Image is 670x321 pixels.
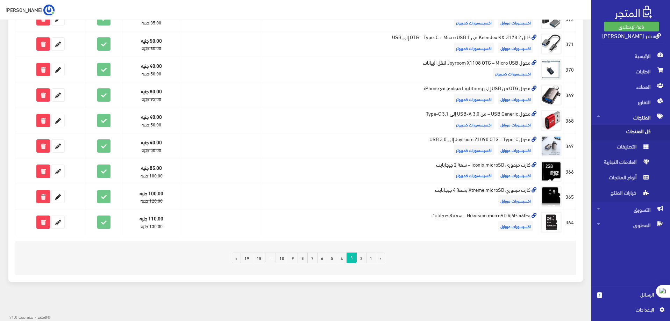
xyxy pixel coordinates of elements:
[564,82,576,108] td: 369
[337,253,347,263] a: 4
[142,18,161,27] strike: 35.00 جنيه
[591,140,670,156] a: التصنيفات
[597,125,650,140] span: كل المنتجات
[253,253,265,263] a: 18
[541,34,562,54] img: kabl-keendex-kx-3178-2-fy-1-otg-type-c-micro-usb-al-usb.jpg
[564,108,576,133] td: 368
[6,5,42,14] span: [PERSON_NAME]
[37,313,47,320] strong: المتجر
[241,253,253,263] a: 19
[541,136,562,156] img: mhol-joyroom-z1090-otg-type-c-al-usb-30.jpg
[564,210,576,235] td: 364
[493,68,533,79] span: اكسيسسورات كمبيوتر
[597,48,664,64] span: الرئيسية
[597,156,650,171] span: العلامات التجارية
[597,64,664,79] span: الطلبات
[498,43,533,53] span: اكسيسورات موبايل
[541,110,562,131] img: mhol-usb-generic-mn-usb-a-30-al-type-c-31.jpg
[597,79,664,94] span: العملاء
[597,291,664,306] a: 1 الرسائل
[498,17,533,28] span: اكسيسورات موبايل
[591,217,670,233] a: المحتوى
[307,253,318,263] a: 7
[288,253,298,263] a: 9
[141,222,163,230] strike: 130.00 جنيه
[142,146,161,154] strike: 50.00 جنيه
[261,133,539,159] td: محول Joyroom Z1090 OTG – Type-C إلى USB 3.0
[3,312,51,321] div: ©
[597,171,650,187] span: أنواع المنتجات
[122,210,181,235] td: 110.00 جنيه
[591,156,670,171] a: العلامات التجارية
[604,22,659,31] a: باقة الإنطلاق
[122,159,181,184] td: 85.00 جنيه
[597,187,650,202] span: خيارات المنتج
[603,306,654,313] span: اﻹعدادات
[298,253,308,263] a: 8
[597,202,664,217] span: التسويق
[122,184,181,210] td: 100.00 جنيه
[564,159,576,184] td: 366
[541,161,562,182] img: kart-mymory-iconix-microsd-saa-2-gygabayt.jpg
[43,5,55,16] img: ...
[261,108,539,133] td: محول USB Generic – من USB-A 3.0 إلى Type-C 3.1
[564,133,576,159] td: 367
[591,110,670,125] a: المنتجات
[597,217,664,233] span: المحتوى
[142,44,161,52] strike: 60.00 جنيه
[356,253,366,263] a: 2
[608,291,654,298] span: الرسائل
[261,184,539,210] td: كارت ميموري Xtreme microSD بسعة 4 جيجابايت
[454,170,494,180] span: اكسيسسورات كمبيوتر
[261,57,539,82] td: محول Joyroom X1108 OTG – Micro USB لنقل البيانات
[564,31,576,57] td: 371
[276,253,288,263] a: 10
[122,108,181,133] td: 40.00 جنيه
[615,6,652,19] img: .
[591,64,670,79] a: الطلبات
[597,292,602,298] span: 1
[141,171,163,180] strike: 100.00 جنيه
[366,253,376,263] a: 1
[498,221,533,231] span: اكسيسورات موبايل
[261,82,539,108] td: محول OTG من USB إلى Lightning متوافق مع iPhone
[564,184,576,210] td: 365
[591,79,670,94] a: العملاء
[597,94,664,110] span: التقارير
[597,140,650,156] span: التصنيفات
[376,253,385,263] a: « السابق
[498,170,533,180] span: اكسيسورات موبايل
[122,82,181,108] td: 80.00 جنيه
[347,253,357,262] span: 3
[9,313,36,320] span: - صنع بحب v1.0
[232,253,241,263] a: التالي »
[498,119,533,130] span: اكسيسورات موبايل
[602,30,661,41] a: سنتر [PERSON_NAME]
[564,57,576,82] td: 370
[327,253,337,263] a: 5
[454,94,494,104] span: اكسيسسورات كمبيوتر
[498,94,533,104] span: اكسيسورات موبايل
[261,159,539,184] td: كارت ميموري iconix microSD – سعة 2 جيجابايت
[122,57,181,82] td: 40.00 جنيه
[454,119,494,130] span: اكسيسسورات كمبيوتر
[498,195,533,206] span: اكسيسورات موبايل
[597,306,664,317] a: اﻹعدادات
[591,187,670,202] a: خيارات المنتج
[141,196,163,205] strike: 120.00 جنيه
[591,171,670,187] a: أنواع المنتجات
[591,94,670,110] a: التقارير
[317,253,327,263] a: 6
[122,133,181,159] td: 40.00 جنيه
[541,85,562,105] img: mhol-otg-mn-usb-al-lightning-mtoafk-maa-iphone.jpg
[454,43,494,53] span: اكسيسسورات كمبيوتر
[454,17,494,28] span: اكسيسسورات كمبيوتر
[498,145,533,155] span: اكسيسورات موبايل
[454,145,494,155] span: اكسيسسورات كمبيوتر
[6,4,55,15] a: ... [PERSON_NAME]
[142,95,161,103] strike: 95.00 جنيه
[261,210,539,235] td: بطاقة ذاكرة Hikvision microSD – سعة 8 جيجابايت
[541,59,562,80] img: mhol-joyroom-x1108-otg-micro-usb-lnkl-albyanat.jpg
[541,186,562,207] img: kart-mymory-xtreme-microsd-bsaa-4-gygabayt.jpg
[541,212,562,233] img: btak-thakr-hikvision-microsd-saa-8-gygabayt.jpg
